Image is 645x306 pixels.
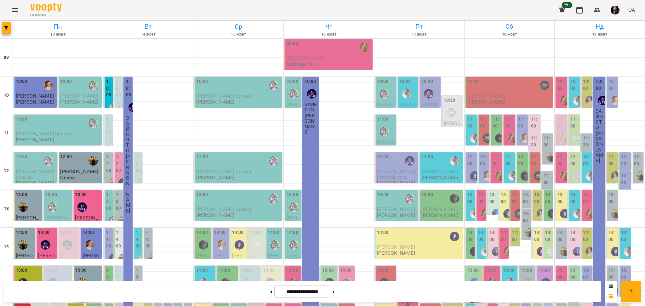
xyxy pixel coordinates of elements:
[217,240,226,250] img: Михайло
[557,191,566,205] label: 13:00
[621,154,629,167] label: 12:00
[118,103,128,112] img: Ткач Христя
[241,267,253,274] label: 15:00
[470,133,479,143] div: Андрей Головерда
[611,171,620,181] img: Ніколь
[60,229,72,236] label: 14:00
[557,78,566,92] label: 10:00
[377,101,394,124] span: [PERSON_NAME] оренди
[196,267,208,274] label: 15:00
[44,156,53,166] img: Ткач Христя
[85,240,94,250] img: Михайло
[446,108,456,117] div: ОРЕНДА
[608,78,617,92] label: 10:00
[377,229,389,236] label: 14:00
[377,154,389,161] label: 12:00
[596,108,602,130] span: ЗАЙНЯТО
[444,120,461,137] span: [PERSON_NAME]
[88,156,98,166] div: Слава Болбі
[501,191,507,205] label: 13:00
[88,81,98,90] img: Ткач Христя
[492,209,501,218] img: Єгор
[493,154,501,167] label: 12:00
[287,229,298,236] label: 14:00
[269,156,278,166] img: Ткач Христя
[585,96,595,105] div: Ніколь
[146,229,151,250] label: 14:00
[63,240,72,250] img: Христина Андреєва
[573,209,582,218] img: Андрей Головерда
[136,154,141,174] label: 12:00
[570,116,579,129] label: 11:00
[545,191,552,205] label: 13:00
[585,209,595,218] img: Маргарита
[16,78,27,85] label: 10:00
[305,101,318,113] span: ЗАЙНЯТО
[480,154,488,167] label: 12:00
[537,209,546,218] img: Ніколь
[467,99,505,105] p: [PERSON_NAME]
[508,171,517,181] img: Андрей Головерда
[481,247,490,256] img: Андрей Головерда
[503,209,513,218] img: Ярослав
[465,22,554,31] h6: Сб
[634,154,642,167] label: 12:00
[450,194,459,203] img: Олег
[109,140,118,150] img: Ткач Христя
[4,130,9,137] h6: 11
[75,267,87,274] label: 15:00
[214,229,226,236] label: 14:00
[405,156,414,166] img: Христина Андреєва
[525,228,535,237] img: Слава Болбі
[106,116,111,136] label: 11:00
[531,135,539,148] label: 11:30
[481,209,490,218] img: Маргарита
[467,93,505,99] span: [PERSON_NAME]
[501,229,507,243] label: 14:00
[269,194,278,203] img: Ткач Христя
[18,202,28,212] img: Слава Болбі
[116,191,121,212] label: 13:00
[608,229,617,243] label: 14:00
[596,78,604,92] label: 10:00
[41,240,50,250] img: Христина Андреєва
[126,154,131,213] p: [PERSON_NAME]
[8,3,23,18] button: Menu
[611,209,620,218] img: Слава Болбі
[560,96,569,105] div: Маргарита
[380,89,389,99] img: Ткач Христя
[377,116,389,123] label: 11:00
[287,55,325,61] span: [PERSON_NAME]
[16,229,27,236] label: 14:00
[624,247,633,256] img: Андрей Головерда
[116,229,121,250] label: 14:00
[560,247,569,256] img: Слава Болбі
[534,191,541,205] label: 13:00
[465,31,554,37] h6: 18 жовт
[421,101,439,134] span: [PERSON_NAME] (мама [PERSON_NAME])
[289,89,299,99] img: Ткач Христя
[531,116,539,129] label: 11:00
[75,191,87,198] label: 13:00
[534,229,541,243] label: 14:00
[521,133,530,143] div: Михайло
[421,154,433,161] label: 12:00
[621,173,629,186] label: 12:30
[16,154,27,161] label: 12:00
[16,191,27,198] label: 13:00
[583,191,591,205] label: 13:00
[573,247,582,256] img: Єгор
[377,78,389,85] label: 10:00
[116,267,121,287] label: 15:00
[109,254,118,263] img: Ярослав
[478,229,485,243] label: 14:00
[621,229,629,243] label: 14:00
[106,78,111,99] label: 10:00
[289,202,299,212] img: Ткач Христя
[518,154,526,167] label: 12:00
[467,116,476,129] label: 11:00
